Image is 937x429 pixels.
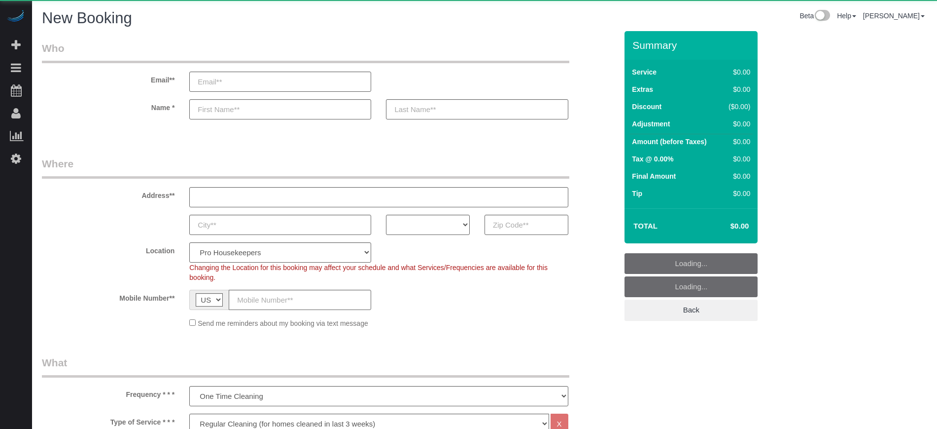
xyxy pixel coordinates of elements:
label: Extras [632,84,653,94]
label: Adjustment [632,119,670,129]
strong: Total [633,222,658,230]
label: Type of Service * * * [35,414,182,427]
div: $0.00 [724,84,750,94]
input: First Name** [189,99,371,119]
input: Last Name** [386,99,568,119]
a: [PERSON_NAME] [863,12,925,20]
h3: Summary [632,39,753,51]
div: ($0.00) [724,102,750,112]
img: New interface [814,10,830,23]
a: Help [837,12,856,20]
legend: What [42,355,569,378]
label: Frequency * * * [35,386,182,399]
span: Changing the Location for this booking may affect your schedule and what Services/Frequencies are... [189,264,548,281]
input: Mobile Number** [229,290,371,310]
span: New Booking [42,9,132,27]
legend: Where [42,156,569,179]
legend: Who [42,41,569,63]
div: $0.00 [724,154,750,164]
label: Mobile Number** [35,290,182,303]
span: Send me reminders about my booking via text message [198,319,368,327]
label: Name * [35,99,182,113]
label: Location [35,242,182,256]
div: $0.00 [724,119,750,129]
a: Beta [799,12,830,20]
label: Discount [632,102,661,112]
div: $0.00 [724,189,750,198]
input: Zip Code** [485,215,568,235]
a: Back [625,300,758,320]
label: Amount (before Taxes) [632,137,706,147]
img: Automaid Logo [6,10,26,24]
label: Final Amount [632,171,676,181]
div: $0.00 [724,171,750,181]
div: $0.00 [724,137,750,147]
label: Tip [632,189,642,198]
h4: $0.00 [701,222,749,231]
div: $0.00 [724,67,750,77]
label: Service [632,67,657,77]
label: Tax @ 0.00% [632,154,673,164]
